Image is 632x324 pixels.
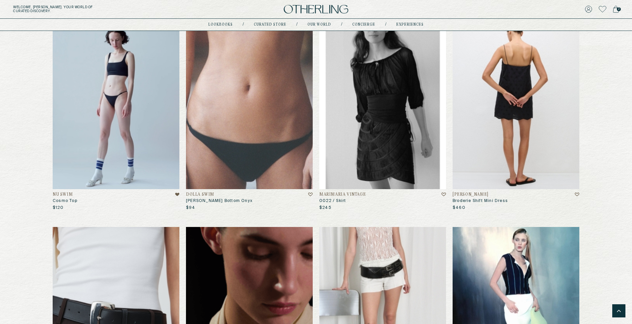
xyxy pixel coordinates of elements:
p: $94 [186,205,196,211]
h4: Nu Swim [53,192,73,197]
p: $120 [53,205,64,211]
h3: [PERSON_NAME] Bottom Onyx [186,198,313,204]
a: concierge [352,23,375,26]
h3: 0022 / Skirt [319,198,446,204]
a: Cosmo TopNu SwimCosmo Top$120 [53,18,179,211]
div: / [243,22,244,27]
img: Cosmo Top [53,18,179,189]
a: Our world [307,23,331,26]
a: Broderie Shift Mini Dress[PERSON_NAME]Broderie Shift Mini Dress$460 [453,18,579,211]
img: logo [284,5,348,14]
div: / [296,22,298,27]
h3: Broderie Shift Mini Dress [453,198,579,204]
p: $460 [453,205,465,211]
a: experiences [396,23,424,26]
a: 0022 / SkirtMarimaria Vintage0022 / Skirt$245 [319,18,446,211]
img: 0022 / Skirt [319,18,446,189]
div: / [341,22,342,27]
h3: Cosmo Top [53,198,179,204]
h5: Welcome, [PERSON_NAME] . Your world of curated discovery. [13,5,195,13]
img: Broderie Shift Mini Dress [453,18,579,189]
span: 2 [617,7,621,11]
p: $245 [319,205,331,211]
a: lookbooks [208,23,233,26]
h4: Dolla Swim [186,192,214,197]
a: 2 [613,5,619,14]
a: Curated store [254,23,286,26]
a: Dolores bottom onyxDolla Swim[PERSON_NAME] Bottom Onyx$94 [186,18,313,211]
h4: Marimaria Vintage [319,192,366,197]
h4: [PERSON_NAME] [453,192,488,197]
div: / [385,22,386,27]
img: Dolores bottom onyx [186,18,313,189]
